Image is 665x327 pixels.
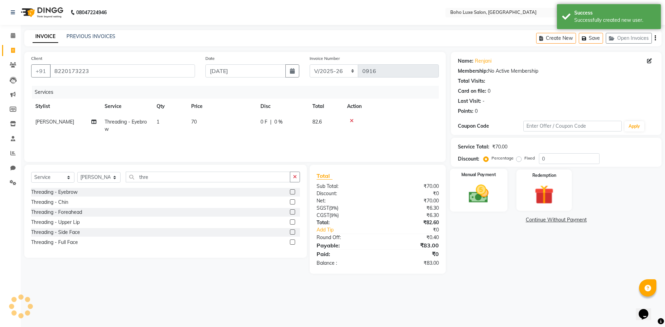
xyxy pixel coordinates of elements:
div: ₹82.60 [378,219,444,226]
div: Payable: [311,241,378,249]
div: ( ) [311,212,378,219]
span: 9% [330,205,337,211]
div: ₹0 [389,226,444,234]
span: 0 F [260,118,267,126]
div: Threading - Eyebrow [31,189,78,196]
div: Success [574,9,656,17]
div: Sub Total: [311,183,378,190]
div: ₹70.00 [378,197,444,205]
span: | [270,118,272,126]
div: Successfully created new user. [574,17,656,24]
div: Points: [458,108,473,115]
div: Last Visit: [458,98,481,105]
div: Threading - Upper Lip [31,219,80,226]
th: Stylist [31,99,100,114]
span: 82.6 [312,119,322,125]
div: Name: [458,57,473,65]
div: ₹83.00 [378,241,444,249]
a: INVOICE [33,30,58,43]
button: +91 [31,64,51,78]
button: Save [579,33,603,44]
div: 0 [488,88,490,95]
img: _cash.svg [462,182,495,205]
th: Service [100,99,152,114]
input: Enter Offer / Coupon Code [523,121,622,131]
th: Qty [152,99,187,114]
span: Total [317,172,332,180]
div: Paid: [311,250,378,258]
div: Discount: [311,190,378,197]
div: ₹70.00 [378,183,444,190]
div: Threading - Chin [31,199,68,206]
span: 9% [331,212,337,218]
span: 0 % [274,118,283,126]
span: 1 [157,119,159,125]
input: Search or Scan [126,172,290,182]
label: Invoice Number [310,55,340,62]
div: ₹6.30 [378,205,444,212]
label: Date [205,55,215,62]
iframe: chat widget [636,299,658,320]
div: - [482,98,485,105]
div: ₹0.40 [378,234,444,241]
div: 0 [475,108,478,115]
th: Total [308,99,343,114]
div: ₹70.00 [492,143,507,151]
div: Services [32,86,444,99]
label: Percentage [491,155,514,161]
div: Net: [311,197,378,205]
label: Fixed [524,155,535,161]
th: Action [343,99,439,114]
span: Threading - Eyebrow [105,119,147,132]
div: Card on file: [458,88,486,95]
span: 70 [191,119,197,125]
input: Search by Name/Mobile/Email/Code [50,64,195,78]
label: Client [31,55,42,62]
div: ₹83.00 [378,260,444,267]
div: ₹6.30 [378,212,444,219]
label: Redemption [532,172,556,179]
div: ₹0 [378,190,444,197]
button: Create New [536,33,576,44]
div: Total Visits: [458,78,485,85]
span: SGST [317,205,329,211]
div: Coupon Code [458,122,523,130]
th: Price [187,99,256,114]
button: Apply [624,121,644,131]
a: Renjani [475,57,491,65]
b: 08047224946 [76,3,107,22]
span: [PERSON_NAME] [35,119,74,125]
a: Add Tip [311,226,389,234]
div: Total: [311,219,378,226]
div: No Active Membership [458,67,655,75]
button: Open Invoices [606,33,652,44]
img: _gift.svg [529,183,560,207]
a: PREVIOUS INVOICES [66,33,115,39]
a: Continue Without Payment [452,216,660,224]
img: logo [18,3,65,22]
div: Discount: [458,155,479,163]
div: ( ) [311,205,378,212]
th: Disc [256,99,308,114]
div: Round Off: [311,234,378,241]
div: Service Total: [458,143,489,151]
div: Balance : [311,260,378,267]
div: Threading - Full Face [31,239,78,246]
span: CGST [317,212,329,218]
div: Threading - Foreahead [31,209,82,216]
div: Threading - Side Face [31,229,80,236]
div: ₹0 [378,250,444,258]
div: Membership: [458,67,488,75]
label: Manual Payment [461,172,496,178]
